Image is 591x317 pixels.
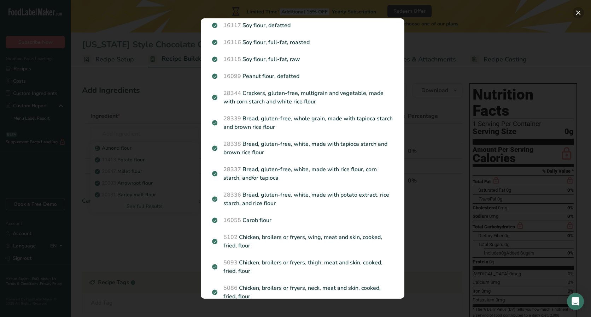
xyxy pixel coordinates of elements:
[212,55,393,64] p: Soy flour, full-fat, raw
[212,89,393,106] p: Crackers, gluten-free, multigrain and vegetable, made with corn starch and white rice flour
[223,216,241,224] span: 16055
[223,191,241,199] span: 28336
[212,284,393,301] p: Chicken, broilers or fryers, neck, meat and skin, cooked, fried, flour
[223,89,241,97] span: 28344
[567,293,584,310] div: Open Intercom Messenger
[212,21,393,30] p: Soy flour, defatted
[212,191,393,208] p: Bread, gluten-free, white, made with potato extract, rice starch, and rice flour
[212,114,393,131] p: Bread, gluten-free, whole grain, made with tapioca starch and brown rice flour
[223,166,241,173] span: 28337
[223,284,238,292] span: 5086
[223,55,241,63] span: 16115
[212,38,393,47] p: Soy flour, full-fat, roasted
[223,140,241,148] span: 28338
[223,233,238,241] span: 5102
[223,38,241,46] span: 16116
[223,72,241,80] span: 16099
[212,72,393,80] p: Peanut flour, defatted
[212,165,393,182] p: Bread, gluten-free, white, made with rice flour, corn starch, and/or tapioca
[223,115,241,122] span: 28339
[223,22,241,29] span: 16117
[212,140,393,157] p: Bread, gluten-free, white, made with tapioca starch and brown rice flour
[223,259,238,267] span: 5093
[212,216,393,225] p: Carob flour
[212,258,393,275] p: Chicken, broilers or fryers, thigh, meat and skin, cooked, fried, flour
[212,233,393,250] p: Chicken, broilers or fryers, wing, meat and skin, cooked, fried, flour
